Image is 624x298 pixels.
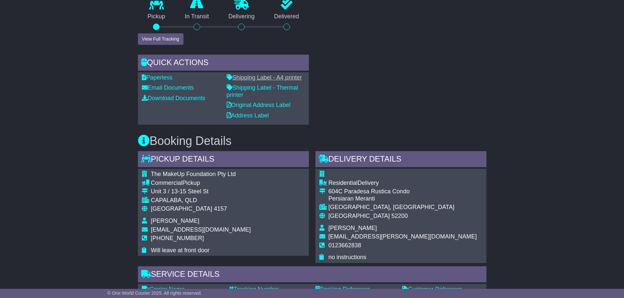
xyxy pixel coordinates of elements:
span: [PHONE_NUMBER] [151,235,204,241]
span: 52200 [391,213,408,219]
div: Unit 3 / 13-15 Steel St [151,188,251,195]
p: Delivered [264,13,309,20]
div: Pickup Details [138,151,309,169]
div: 604C Paradesa Rustica Condo [329,188,477,195]
div: Delivery [329,180,477,187]
span: Will leave at front door [151,247,210,254]
div: Tracking Number [229,286,309,293]
span: [PERSON_NAME] [151,218,199,224]
a: Address Label [227,112,269,119]
button: View Full Tracking [138,33,183,45]
div: [GEOGRAPHIC_DATA], [GEOGRAPHIC_DATA] [329,204,477,211]
div: Booking Reference [315,286,396,293]
div: Service Details [138,266,486,284]
p: In Transit [175,13,219,20]
span: no instructions [329,254,367,260]
span: [PERSON_NAME] [329,225,377,231]
div: Carrier Name [142,286,222,293]
span: [EMAIL_ADDRESS][PERSON_NAME][DOMAIN_NAME] [329,233,477,240]
span: 4157 [214,205,227,212]
div: CAPALABA, QLD [151,197,251,204]
span: The MakeUp Foundation Pty Ltd [151,171,236,177]
span: Residential [329,180,358,186]
div: Quick Actions [138,55,309,72]
a: Email Documents [142,84,194,91]
a: Shipping Label - Thermal printer [227,84,298,98]
a: Original Address Label [227,102,291,108]
p: Pickup [138,13,175,20]
a: Shipping Label - A4 printer [227,74,302,81]
a: Download Documents [142,95,205,101]
span: [EMAIL_ADDRESS][DOMAIN_NAME] [151,226,251,233]
span: 0123662838 [329,242,361,249]
div: Delivery Details [315,151,486,169]
span: [GEOGRAPHIC_DATA] [329,213,390,219]
span: Commercial [151,180,182,186]
div: Pickup [151,180,251,187]
p: Delivering [219,13,265,20]
div: Persiaran Meranti [329,195,477,202]
span: © One World Courier 2025. All rights reserved. [107,290,202,296]
span: [GEOGRAPHIC_DATA] [151,205,212,212]
h3: Booking Details [138,134,486,148]
div: Customer Reference [402,286,482,293]
a: Paperless [142,74,173,81]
